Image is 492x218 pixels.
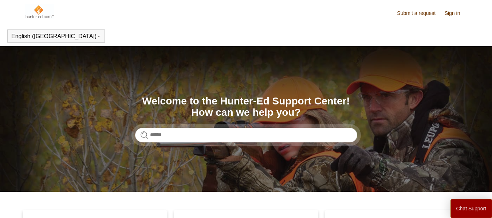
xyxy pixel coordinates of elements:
[135,96,357,118] h1: Welcome to the Hunter-Ed Support Center! How can we help you?
[135,128,357,142] input: Search
[25,4,54,19] img: Hunter-Ed Help Center home page
[11,33,101,40] button: English ([GEOGRAPHIC_DATA])
[445,9,468,17] a: Sign in
[397,9,443,17] a: Submit a request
